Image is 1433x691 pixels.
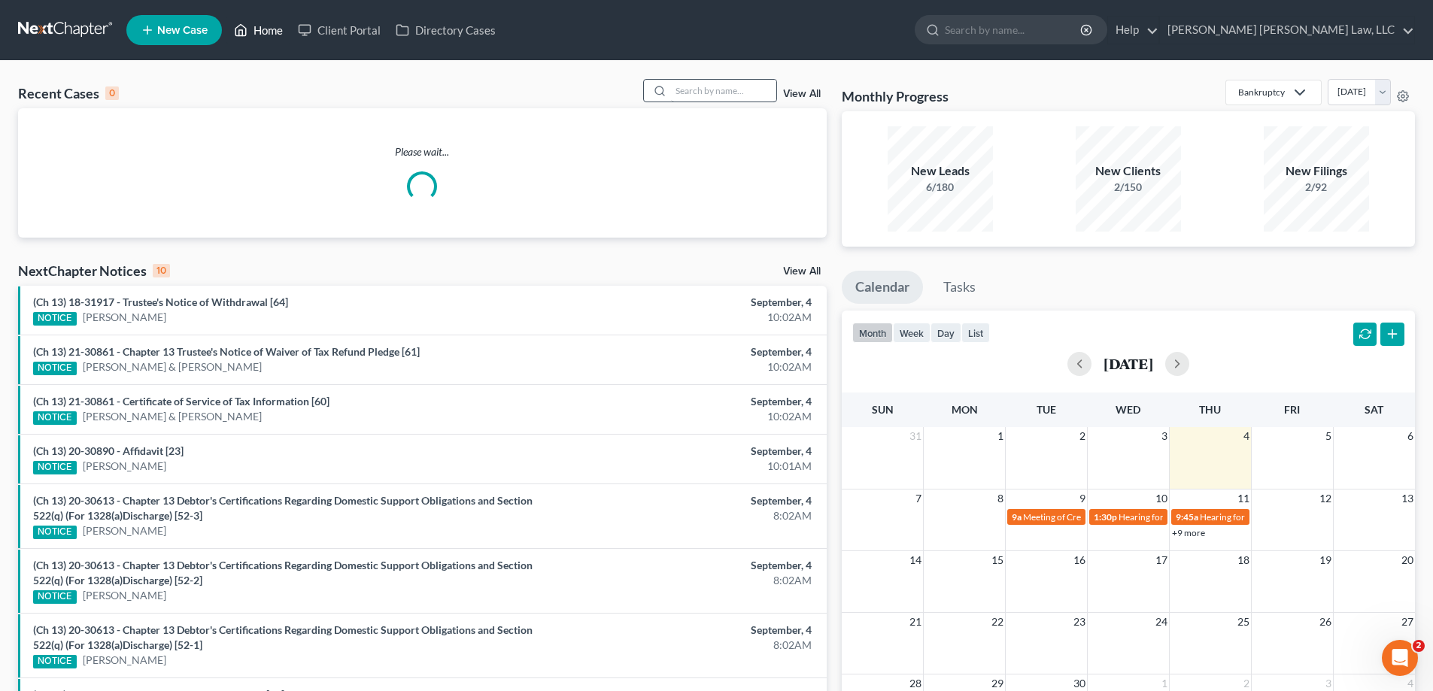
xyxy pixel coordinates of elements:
a: (Ch 13) 21-30861 - Certificate of Service of Tax Information [60] [33,395,329,408]
a: Calendar [842,271,923,304]
span: Mon [952,403,978,416]
span: 31 [908,427,923,445]
div: New Clients [1076,162,1181,180]
a: [PERSON_NAME] [PERSON_NAME] Law, LLC [1160,17,1414,44]
span: 21 [908,613,923,631]
a: Help [1108,17,1158,44]
button: list [961,323,990,343]
span: 27 [1400,613,1415,631]
span: 23 [1072,613,1087,631]
button: month [852,323,893,343]
span: Tue [1037,403,1056,416]
button: week [893,323,931,343]
span: 1 [996,427,1005,445]
a: Client Portal [290,17,388,44]
div: 10:02AM [562,310,812,325]
a: View All [783,266,821,277]
span: 2 [1413,640,1425,652]
span: Wed [1116,403,1140,416]
a: [PERSON_NAME] & [PERSON_NAME] [83,359,262,374]
span: 9 [1078,489,1087,508]
span: Hearing for [PERSON_NAME] [1119,511,1236,523]
a: (Ch 13) 21-30861 - Chapter 13 Trustee's Notice of Waiver of Tax Refund Pledge [61] [33,345,420,358]
div: 2/150 [1076,180,1181,195]
div: 6/180 [888,180,993,195]
div: NOTICE [33,312,77,326]
div: September, 4 [562,394,812,409]
span: 18 [1236,551,1251,569]
div: NOTICE [33,526,77,539]
h2: [DATE] [1104,356,1153,371]
div: NOTICE [33,461,77,474]
div: September, 4 [562,558,812,573]
iframe: Intercom live chat [1382,640,1418,676]
span: Fri [1284,403,1300,416]
input: Search by name... [945,16,1082,44]
span: 9a [1012,511,1022,523]
a: [PERSON_NAME] [83,310,166,325]
span: 12 [1318,489,1333,508]
span: 1:30p [1094,511,1117,523]
div: 8:02AM [562,638,812,653]
span: Hearing for [PERSON_NAME] & [PERSON_NAME] [1200,511,1397,523]
p: Please wait... [18,144,827,159]
div: 10:02AM [562,409,812,424]
span: 3 [1160,427,1169,445]
span: 16 [1072,551,1087,569]
span: 20 [1400,551,1415,569]
div: Recent Cases [18,84,119,102]
span: 17 [1154,551,1169,569]
div: New Filings [1264,162,1369,180]
div: September, 4 [562,344,812,359]
span: 14 [908,551,923,569]
div: New Leads [888,162,993,180]
div: September, 4 [562,444,812,459]
a: [PERSON_NAME] [83,523,166,538]
span: 10 [1154,489,1169,508]
div: 10 [153,264,170,277]
span: 5 [1324,427,1333,445]
span: Meeting of Creditors for [PERSON_NAME] [1023,511,1190,523]
span: 8 [996,489,1005,508]
span: 19 [1318,551,1333,569]
a: +9 more [1172,527,1205,538]
span: Thu [1199,403,1221,416]
input: Search by name... [671,80,776,102]
div: NOTICE [33,362,77,375]
div: September, 4 [562,493,812,508]
span: Sun [872,403,894,416]
div: Bankruptcy [1238,86,1285,98]
div: September, 4 [562,623,812,638]
span: 6 [1406,427,1415,445]
a: (Ch 13) 20-30890 - Affidavit [23] [33,444,184,457]
a: Directory Cases [388,17,503,44]
a: [PERSON_NAME] [83,588,166,603]
div: September, 4 [562,295,812,310]
span: 9:45a [1176,511,1198,523]
span: 26 [1318,613,1333,631]
a: (Ch 13) 20-30613 - Chapter 13 Debtor's Certifications Regarding Domestic Support Obligations and ... [33,623,533,651]
a: (Ch 13) 20-30613 - Chapter 13 Debtor's Certifications Regarding Domestic Support Obligations and ... [33,559,533,586]
div: NOTICE [33,655,77,668]
span: 7 [914,489,923,508]
a: [PERSON_NAME] & [PERSON_NAME] [83,409,262,424]
a: View All [783,89,821,99]
h3: Monthly Progress [842,87,949,105]
span: 4 [1242,427,1251,445]
span: 25 [1236,613,1251,631]
a: (Ch 13) 18-31917 - Trustee's Notice of Withdrawal [64] [33,295,288,308]
span: 13 [1400,489,1415,508]
span: 11 [1236,489,1251,508]
button: day [931,323,961,343]
a: Tasks [930,271,989,304]
span: Sat [1365,403,1383,416]
div: NextChapter Notices [18,262,170,280]
div: 10:01AM [562,459,812,474]
div: 10:02AM [562,359,812,374]
div: NOTICE [33,411,77,425]
a: [PERSON_NAME] [83,653,166,668]
span: New Case [157,25,208,36]
div: 0 [105,86,119,100]
span: 15 [990,551,1005,569]
a: [PERSON_NAME] [83,459,166,474]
